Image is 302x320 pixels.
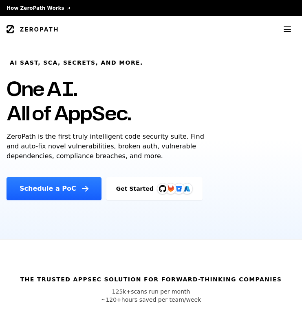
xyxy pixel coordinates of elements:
p: scans run per month [101,287,201,296]
a: Schedule a PoC [7,177,101,200]
p: ZeroPath is the first truly intelligent code security suite. Find and auto-fix novel vulnerabilit... [7,132,215,161]
h6: AI SAST, SCA, Secrets, and more. [10,59,143,67]
span: ~120+ [101,296,121,303]
a: Get StartedGitHubGitLabAzure [106,177,203,200]
a: How ZeroPath Works [7,5,71,11]
svg: Bitbucket [174,184,183,193]
span: How ZeroPath Works [7,5,64,11]
span: 125k+ [112,288,131,295]
h6: The Trusted AppSec solution for forward-thinking companies [20,275,282,283]
p: hours saved per team/week [101,296,201,304]
img: GitLab [163,181,179,197]
h1: One AI. All of AppSec. [7,76,131,125]
button: Toggle menu [279,21,295,37]
img: Azure [184,185,190,192]
img: GitHub [159,185,166,192]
